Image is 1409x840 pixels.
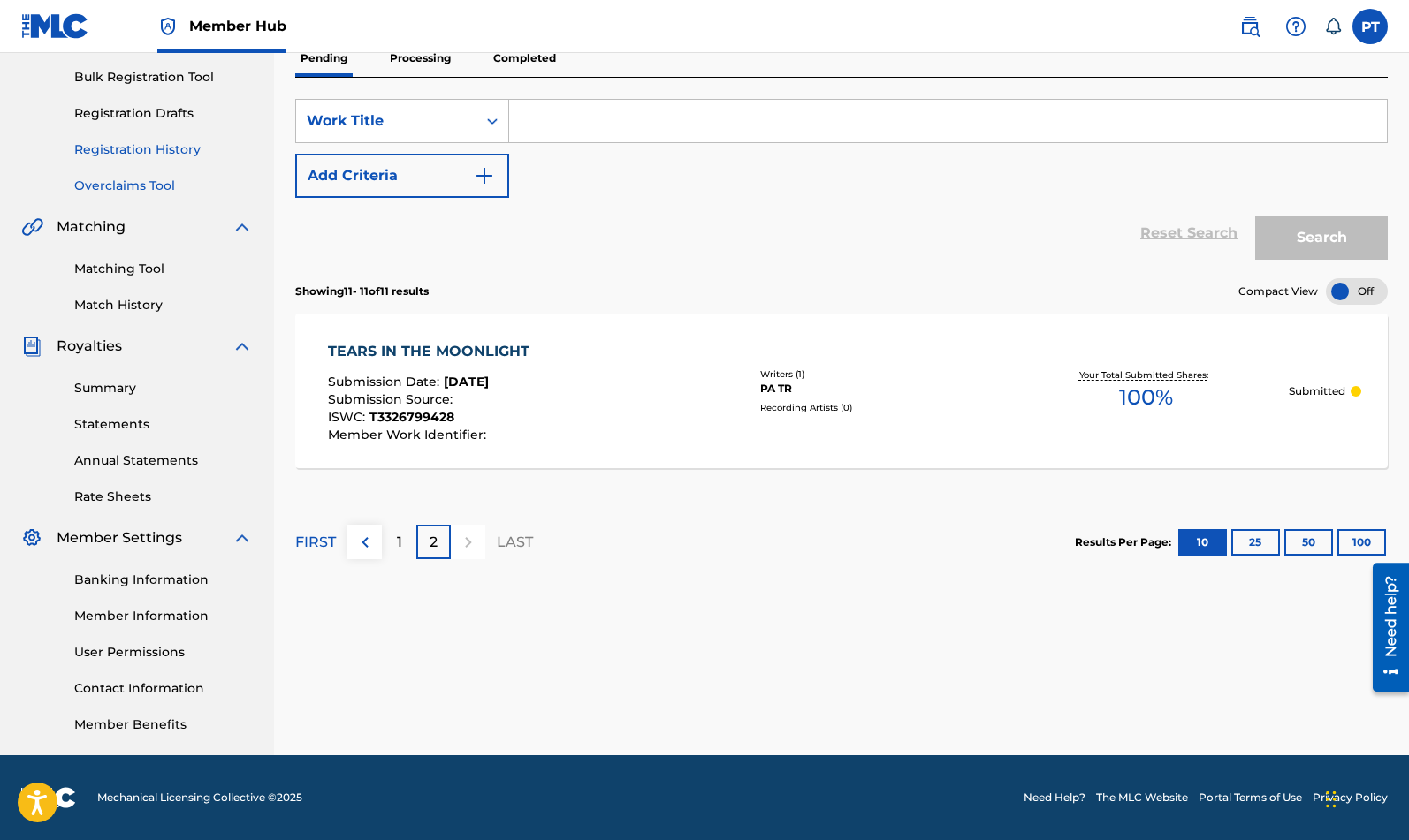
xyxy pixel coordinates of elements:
[1231,529,1280,556] button: 25
[1326,773,1337,826] div: Drag
[1359,554,1409,700] iframe: Resource Center
[74,679,253,698] a: Contact Information
[1079,368,1213,382] p: Your Total Submitted Shares:
[74,415,253,434] a: Statements
[232,216,253,238] img: expand
[295,40,353,77] p: Pending
[444,374,489,390] span: [DATE]
[1239,16,1260,37] img: search
[497,532,533,553] p: LAST
[21,527,42,549] img: Member Settings
[74,177,253,195] a: Overclaims Tool
[74,451,253,470] a: Annual Statements
[354,532,376,553] img: left
[474,165,495,186] img: 9d2ae6d4665cec9f34b9.svg
[430,532,438,553] p: 2
[21,787,76,808] img: logo
[295,99,1388,269] form: Search Form
[57,527,182,549] span: Member Settings
[1178,529,1227,556] button: 10
[97,790,302,806] span: Mechanical Licensing Collective © 2025
[74,379,253,397] a: Summary
[328,341,538,362] div: TEARS IN THE MOONLIGHT
[1278,9,1314,44] div: Help
[397,532,402,553] p: 1
[1324,18,1342,35] div: Notifications
[74,488,253,506] a: Rate Sheets
[232,336,253,357] img: expand
[1284,529,1333,556] button: 50
[1321,755,1409,840] iframe: Chat Widget
[1313,790,1388,806] a: Privacy Policy
[295,532,336,553] p: FIRST
[488,40,561,77] p: Completed
[1352,9,1388,44] div: User Menu
[74,260,253,278] a: Matching Tool
[57,216,126,238] span: Matching
[74,571,253,589] a: Banking Information
[232,527,253,549] img: expand
[74,296,253,314] a: Match History
[1285,16,1306,37] img: help
[1337,529,1386,556] button: 100
[295,314,1388,468] a: TEARS IN THE MOONLIGHTSubmission Date:[DATE]Submission Source:ISWC:T3326799428Member Work Identif...
[295,154,509,198] button: Add Criteria
[385,40,456,77] p: Processing
[74,140,253,159] a: Registration History
[74,643,253,662] a: User Permissions
[21,336,42,357] img: Royalties
[760,367,1003,381] div: Writers ( 1 )
[74,715,253,734] a: Member Benefits
[1075,534,1176,550] p: Results Per Page:
[1096,790,1188,806] a: The MLC Website
[189,16,286,36] span: Member Hub
[295,284,429,299] p: Showing 11 - 11 of 11 results
[1119,382,1173,413] span: 100 %
[157,16,179,37] img: Top Rightsholder
[1199,790,1302,806] a: Portal Terms of Use
[307,110,466,132] div: Work Title
[1289,383,1345,399] p: Submitted
[328,391,457,407] span: Submission Source :
[57,336,122,357] span: Royalties
[1024,790,1085,806] a: Need Help?
[328,427,491,443] span: Member Work Identifier :
[760,401,1003,414] div: Recording Artists ( 0 )
[328,409,369,425] span: ISWC :
[21,216,43,238] img: Matching
[1232,9,1268,44] a: Public Search
[21,13,89,39] img: MLC Logo
[1238,284,1318,299] span: Compact View
[74,104,253,123] a: Registration Drafts
[369,409,454,425] span: T3326799428
[74,68,253,87] a: Bulk Registration Tool
[328,374,444,390] span: Submission Date :
[760,381,1003,397] div: PA TR
[74,607,253,625] a: Member Information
